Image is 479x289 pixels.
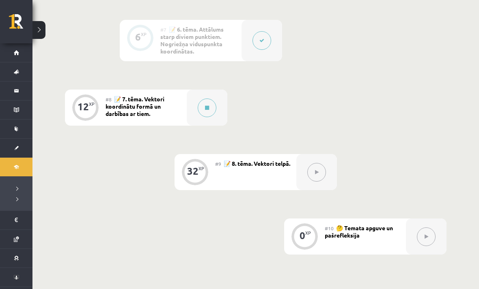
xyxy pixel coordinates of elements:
[106,96,112,103] span: #8
[305,231,311,235] div: XP
[325,224,393,239] span: 🤔 Temata apguve un pašrefleksija
[160,26,166,33] span: #7
[135,33,141,41] div: 6
[106,95,164,117] span: 📝 7. tēma. Vektori koordinātu formā un darbības ar tiem.
[89,102,95,106] div: XP
[300,232,305,239] div: 0
[224,160,290,167] span: 📝 8. tēma. Vektori telpā.
[325,225,334,231] span: #10
[9,14,32,34] a: Rīgas 1. Tālmācības vidusskola
[78,103,89,110] div: 12
[215,161,221,167] span: #9
[160,26,224,55] span: 📝 6. tēma. Attālums starp diviem punktiem. Nogriežņa viduspunkta koordinātas.
[187,167,199,175] div: 32
[199,166,204,171] div: XP
[141,32,147,36] div: XP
